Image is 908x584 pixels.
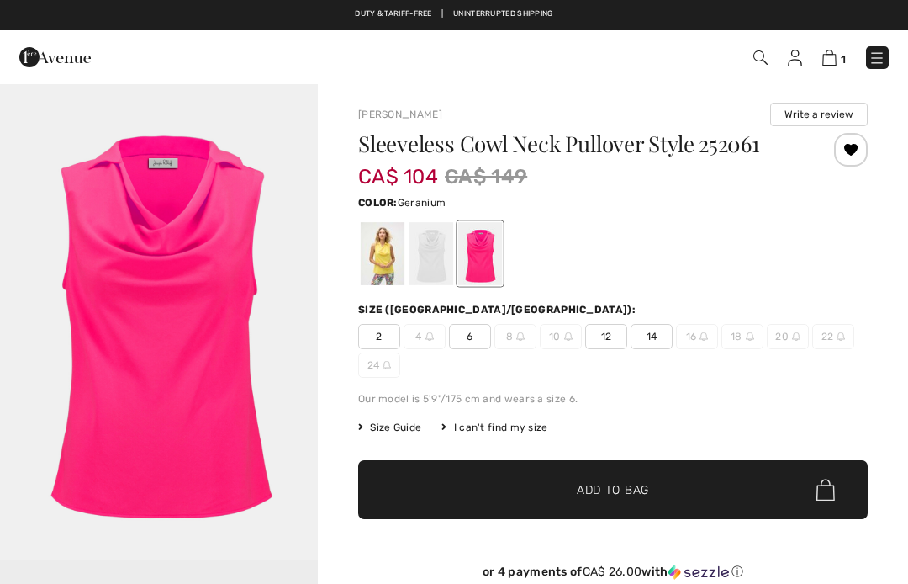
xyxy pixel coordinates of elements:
[358,109,442,120] a: [PERSON_NAME]
[767,324,809,349] span: 20
[398,197,446,209] span: Geranium
[822,50,837,66] img: Shopping Bag
[425,332,434,341] img: ring-m.svg
[753,50,768,65] img: Search
[540,324,582,349] span: 10
[631,324,673,349] span: 14
[585,324,627,349] span: 12
[494,324,536,349] span: 8
[668,565,729,580] img: Sezzle
[770,103,868,126] button: Write a review
[358,302,639,317] div: Size ([GEOGRAPHIC_DATA]/[GEOGRAPHIC_DATA]):
[19,40,91,74] img: 1ère Avenue
[358,133,783,155] h1: Sleeveless Cowl Neck Pullover Style 252061
[721,324,763,349] span: 18
[449,324,491,349] span: 6
[361,222,404,285] div: Citrus
[358,565,868,580] div: or 4 payments of with
[404,324,446,349] span: 4
[358,420,421,435] span: Size Guide
[358,324,400,349] span: 2
[816,479,835,501] img: Bag.svg
[358,197,398,209] span: Color:
[699,332,708,341] img: ring-m.svg
[746,332,754,341] img: ring-m.svg
[358,148,438,188] span: CA$ 104
[358,353,400,378] span: 24
[822,47,846,67] a: 1
[358,391,868,406] div: Our model is 5'9"/175 cm and wears a size 6.
[441,420,547,435] div: I can't find my size
[516,332,525,341] img: ring-m.svg
[564,332,573,341] img: ring-m.svg
[458,222,502,285] div: Geranium
[841,53,846,66] span: 1
[676,324,718,349] span: 16
[812,324,854,349] span: 22
[583,565,642,579] span: CA$ 26.00
[445,162,527,192] span: CA$ 149
[792,332,800,341] img: ring-m.svg
[577,481,649,499] span: Add to Bag
[868,50,885,66] img: Menu
[19,48,91,64] a: 1ère Avenue
[788,50,802,66] img: My Info
[383,361,391,369] img: ring-m.svg
[409,222,453,285] div: Vanilla 30
[837,332,845,341] img: ring-m.svg
[358,460,868,519] button: Add to Bag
